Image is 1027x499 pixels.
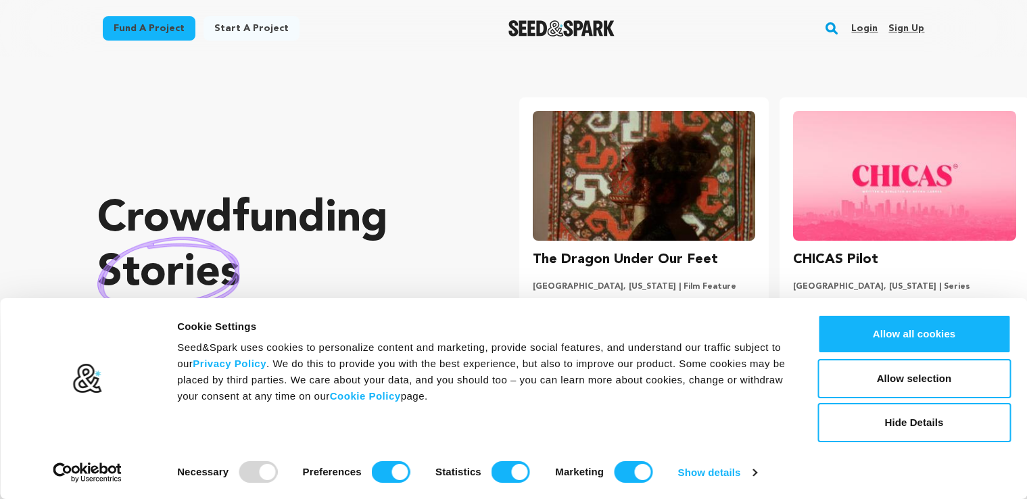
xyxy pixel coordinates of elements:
a: Show details [678,462,757,483]
img: Seed&Spark Logo Dark Mode [508,20,615,37]
h3: The Dragon Under Our Feet [533,249,718,270]
a: Cookie Policy [330,390,401,402]
img: CHICAS Pilot image [793,111,1016,241]
div: Seed&Spark uses cookies to personalize content and marketing, provide social features, and unders... [177,339,787,404]
p: Documentary, Experimental [533,298,756,308]
a: Login [851,18,878,39]
a: Sign up [888,18,924,39]
p: [GEOGRAPHIC_DATA], [US_STATE] | Series [793,281,1016,292]
img: logo [72,363,103,394]
strong: Preferences [303,466,362,477]
img: The Dragon Under Our Feet image [533,111,756,241]
button: Allow all cookies [817,314,1011,354]
h3: CHICAS Pilot [793,249,878,270]
a: Start a project [204,16,300,41]
a: Fund a project [103,16,195,41]
strong: Marketing [555,466,604,477]
strong: Statistics [435,466,481,477]
button: Hide Details [817,403,1011,442]
a: Usercentrics Cookiebot - opens in a new window [28,462,147,483]
p: [GEOGRAPHIC_DATA], [US_STATE] | Film Feature [533,281,756,292]
a: Seed&Spark Homepage [508,20,615,37]
p: Comedy, Drama [793,298,1016,308]
button: Allow selection [817,359,1011,398]
a: Privacy Policy [193,358,266,369]
img: hand sketched image [97,237,240,310]
strong: Necessary [177,466,229,477]
div: Cookie Settings [177,318,787,335]
p: Crowdfunding that . [97,193,465,355]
